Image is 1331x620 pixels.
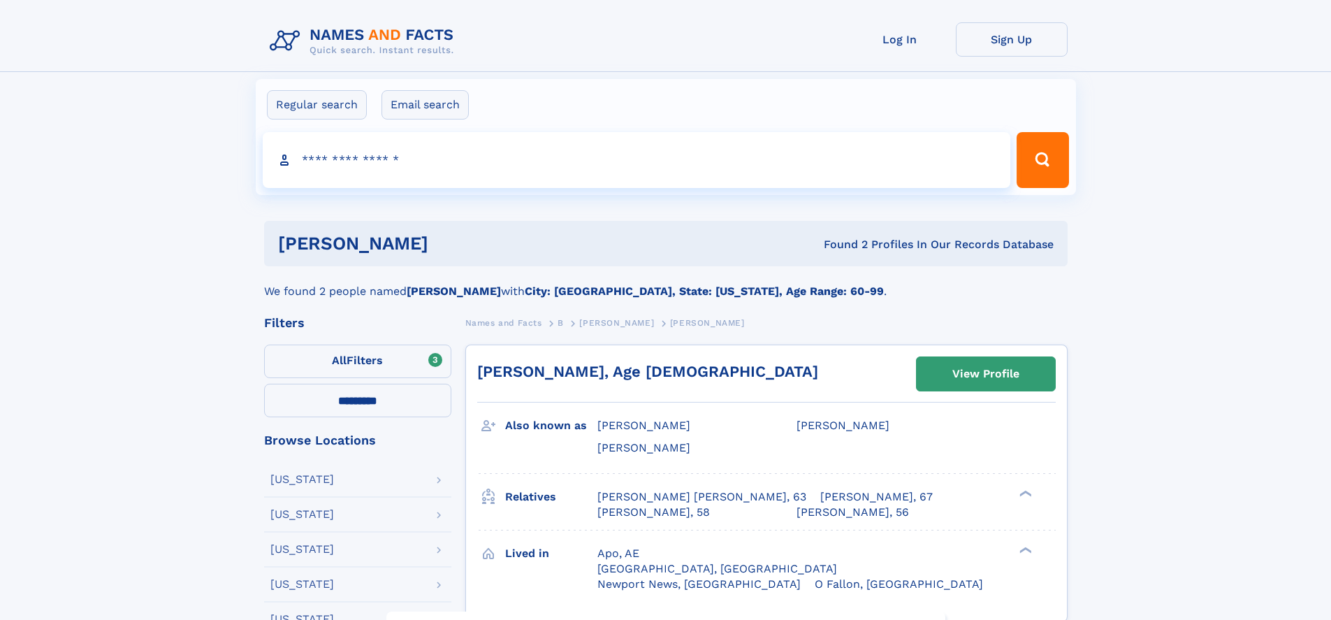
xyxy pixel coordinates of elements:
a: [PERSON_NAME] [579,314,654,331]
div: [US_STATE] [270,474,334,485]
span: All [332,354,347,367]
a: B [558,314,564,331]
div: [US_STATE] [270,509,334,520]
label: Filters [264,345,451,378]
label: Regular search [267,90,367,120]
input: search input [263,132,1011,188]
h3: Lived in [505,542,597,565]
span: [PERSON_NAME] [597,441,690,454]
button: Search Button [1017,132,1068,188]
div: ❯ [1016,545,1033,554]
span: [GEOGRAPHIC_DATA], [GEOGRAPHIC_DATA] [597,562,837,575]
img: Logo Names and Facts [264,22,465,60]
b: City: [GEOGRAPHIC_DATA], State: [US_STATE], Age Range: 60-99 [525,284,884,298]
span: Apo, AE [597,547,639,560]
span: B [558,318,564,328]
a: Log In [844,22,956,57]
div: [US_STATE] [270,579,334,590]
span: [PERSON_NAME] [597,419,690,432]
div: ❯ [1016,489,1033,498]
div: We found 2 people named with . [264,266,1068,300]
h3: Also known as [505,414,597,438]
span: O Fallon, [GEOGRAPHIC_DATA] [815,577,983,591]
label: Email search [381,90,469,120]
a: [PERSON_NAME] [PERSON_NAME], 63 [597,489,806,505]
a: [PERSON_NAME], 58 [597,505,710,520]
div: Browse Locations [264,434,451,447]
span: [PERSON_NAME] [579,318,654,328]
div: Filters [264,317,451,329]
a: [PERSON_NAME], Age [DEMOGRAPHIC_DATA] [477,363,818,380]
a: View Profile [917,357,1055,391]
span: [PERSON_NAME] [670,318,745,328]
div: View Profile [952,358,1019,390]
h1: [PERSON_NAME] [278,235,626,252]
span: [PERSON_NAME] [797,419,889,432]
div: [US_STATE] [270,544,334,555]
a: [PERSON_NAME], 67 [820,489,933,505]
b: [PERSON_NAME] [407,284,501,298]
a: [PERSON_NAME], 56 [797,505,909,520]
a: Sign Up [956,22,1068,57]
div: Found 2 Profiles In Our Records Database [626,237,1054,252]
h3: Relatives [505,485,597,509]
a: Names and Facts [465,314,542,331]
span: Newport News, [GEOGRAPHIC_DATA] [597,577,801,591]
